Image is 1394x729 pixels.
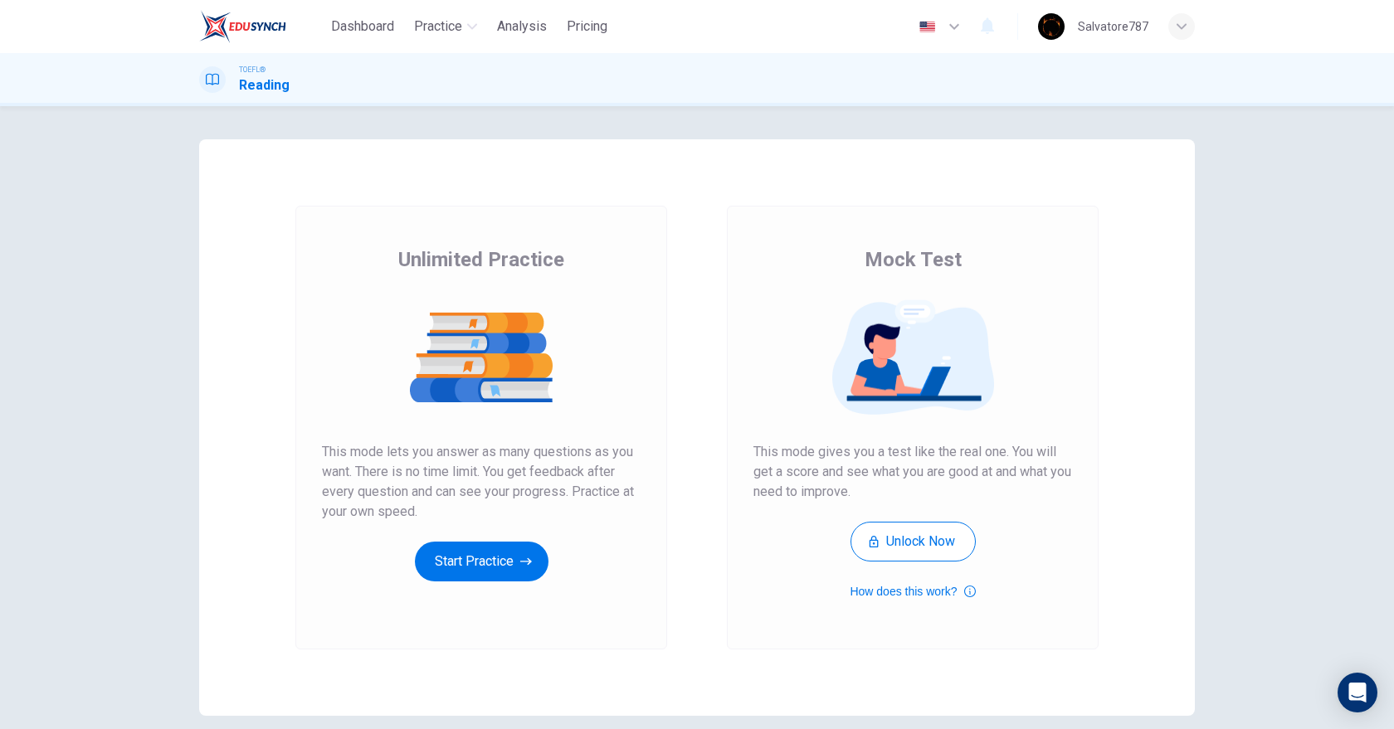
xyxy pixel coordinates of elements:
[850,581,975,601] button: How does this work?
[1078,17,1148,36] div: Salvatore787
[497,17,547,36] span: Analysis
[490,12,553,41] button: Analysis
[199,10,286,43] img: EduSynch logo
[239,64,266,75] span: TOEFL®
[753,442,1072,502] span: This mode gives you a test like the real one. You will get a score and see what you are good at a...
[407,12,484,41] button: Practice
[331,17,394,36] span: Dashboard
[415,542,548,581] button: Start Practice
[398,246,564,273] span: Unlimited Practice
[560,12,614,41] button: Pricing
[322,442,641,522] span: This mode lets you answer as many questions as you want. There is no time limit. You get feedback...
[1038,13,1065,40] img: Profile picture
[917,21,938,33] img: en
[567,17,607,36] span: Pricing
[1338,673,1377,712] div: Open Intercom Messenger
[239,75,290,95] h1: Reading
[414,17,462,36] span: Practice
[324,12,401,41] button: Dashboard
[851,522,976,561] button: Unlock Now
[199,10,324,43] a: EduSynch logo
[865,246,962,273] span: Mock Test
